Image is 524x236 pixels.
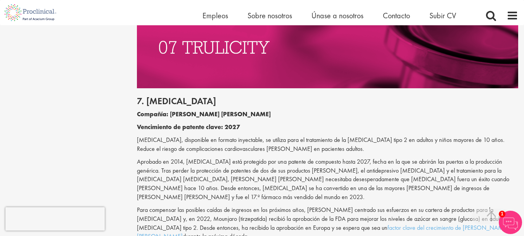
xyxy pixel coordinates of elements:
iframe: reCAPTCHA [5,207,105,231]
a: Sobre nosotros [247,10,292,21]
font: Para compensar las posibles caídas de ingresos en los próximos años, [PERSON_NAME] centrado sus e... [137,206,517,232]
font: Compañía: [PERSON_NAME] [PERSON_NAME] [137,110,271,118]
font: 7. [MEDICAL_DATA] [137,95,216,107]
font: 1 [501,211,503,217]
a: Empleos [202,10,228,21]
font: Aprobado en 2014, [MEDICAL_DATA] está protegido por una patente de compuesto hasta 2027, fecha en... [137,157,509,201]
a: Contacto [383,10,410,21]
a: Únase a nosotros [311,10,363,21]
font: Vencimiento de patente clave: 2027 [137,123,240,131]
img: Chatbot [499,211,522,234]
font: [MEDICAL_DATA], disponible en formato inyectable, se utiliza para el tratamiento de la [MEDICAL_D... [137,136,505,153]
img: Medicamentos con patentes próximas a expirar Trulicity [137,6,518,88]
a: Subir CV [429,10,456,21]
